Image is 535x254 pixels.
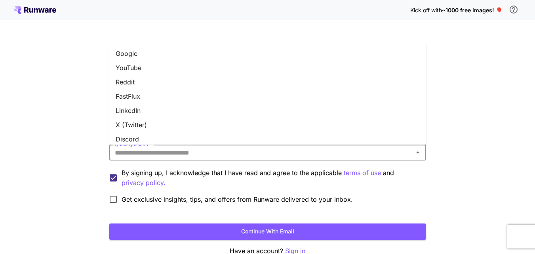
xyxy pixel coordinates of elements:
span: ~1000 free images! 🎈 [442,7,503,13]
p: terms of use [344,168,381,178]
span: Get exclusive insights, tips, and offers from Runware delivered to your inbox. [122,195,353,204]
li: Google [109,46,426,61]
button: Close [412,147,423,158]
button: By signing up, I acknowledge that I have read and agree to the applicable terms of use and [122,178,166,188]
button: In order to qualify for free credit, you need to sign up with a business email address and click ... [506,2,522,17]
li: Discord [109,132,426,146]
li: Reddit [109,75,426,89]
li: X (Twitter) [109,118,426,132]
button: Continue with email [109,223,426,240]
span: Kick off with [410,7,442,13]
li: FastFlux [109,89,426,103]
p: privacy policy. [122,178,166,188]
li: LinkedIn [109,103,426,118]
button: By signing up, I acknowledge that I have read and agree to the applicable and privacy policy. [344,168,381,178]
p: By signing up, I acknowledge that I have read and agree to the applicable and [122,168,420,188]
li: YouTube [109,61,426,75]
